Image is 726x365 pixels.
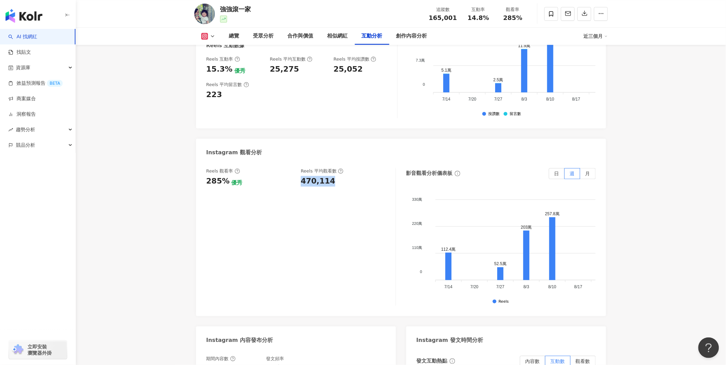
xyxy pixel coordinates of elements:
tspan: 8/10 [549,284,557,289]
div: 按讚數 [488,112,500,116]
a: 商案媒合 [8,95,36,102]
div: 互動率 [466,6,492,13]
tspan: 8/3 [521,97,527,102]
span: 競品分析 [16,137,35,153]
tspan: 8/17 [572,97,581,102]
div: Reels 互動率 [206,56,240,62]
a: 找貼文 [8,49,31,56]
img: chrome extension [11,344,24,355]
div: 發文互動熱點 [417,357,448,365]
a: 效益預測報告BETA [8,80,63,87]
span: info-circle [454,170,461,177]
div: Reels 平均觀看數 [301,168,344,174]
tspan: 110萬 [412,246,422,250]
div: 相似網紅 [327,32,348,40]
div: 15.3% [206,64,233,75]
div: 期間內容數 [206,356,236,362]
a: chrome extension立即安裝 瀏覽器外掛 [9,341,67,359]
tspan: 220萬 [412,222,422,226]
div: 優秀 [231,179,242,187]
span: 285% [503,14,523,21]
a: 洞察報告 [8,111,36,118]
span: 日 [554,171,559,176]
span: info-circle [449,357,456,365]
img: logo [6,9,42,23]
div: 互動分析 [362,32,382,40]
div: 總覽 [229,32,239,40]
div: 影音觀看分析儀表板 [406,170,453,177]
span: 觀看數 [576,358,590,364]
tspan: 8/3 [524,284,530,289]
span: 趨勢分析 [16,122,35,137]
div: Reels 平均互動數 [270,56,313,62]
iframe: Help Scout Beacon - Open [698,337,719,358]
div: Instagram 觀看分析 [206,149,262,156]
div: 強強滾一家 [220,5,251,13]
a: searchAI 找網紅 [8,33,37,40]
div: Instagram 發文時間分析 [417,336,483,344]
div: 470,114 [301,176,335,187]
span: 14.8% [468,14,489,21]
tspan: 8/17 [574,284,583,289]
span: 月 [585,171,590,176]
div: Reels [499,300,509,304]
span: 165,001 [429,14,457,21]
div: 留言數 [510,112,521,116]
div: 285% [206,176,230,187]
div: Instagram 內容發布分析 [206,336,273,344]
span: 內容數 [525,358,540,364]
tspan: 7/20 [471,284,479,289]
div: 追蹤數 [429,6,457,13]
tspan: 0 [420,270,422,274]
div: 近三個月 [584,31,608,42]
div: 受眾分析 [253,32,274,40]
span: 互動數 [551,358,565,364]
span: 立即安裝 瀏覽器外掛 [28,344,52,356]
span: 資源庫 [16,60,30,75]
span: rise [8,127,13,132]
div: 25,052 [334,64,363,75]
tspan: 7.3萬 [416,58,425,62]
tspan: 0 [423,82,425,86]
img: KOL Avatar [194,3,215,24]
div: 合作與價值 [288,32,314,40]
tspan: 7/27 [494,97,502,102]
tspan: 7/27 [497,284,505,289]
div: 25,275 [270,64,299,75]
tspan: 7/14 [442,97,451,102]
div: Reels 平均留言數 [206,82,249,88]
tspan: 7/20 [468,97,477,102]
tspan: 330萬 [412,198,422,202]
div: 223 [206,90,222,100]
div: 創作內容分析 [396,32,427,40]
div: Reels 觀看率 [206,168,240,174]
tspan: 7/14 [444,284,453,289]
div: 發文頻率 [266,356,284,362]
div: Reels 互動數據 [206,42,245,49]
span: 週 [570,171,575,176]
tspan: 8/10 [546,97,554,102]
div: 觀看率 [500,6,526,13]
div: Reels 平均按讚數 [334,56,376,62]
div: 優秀 [234,67,245,75]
